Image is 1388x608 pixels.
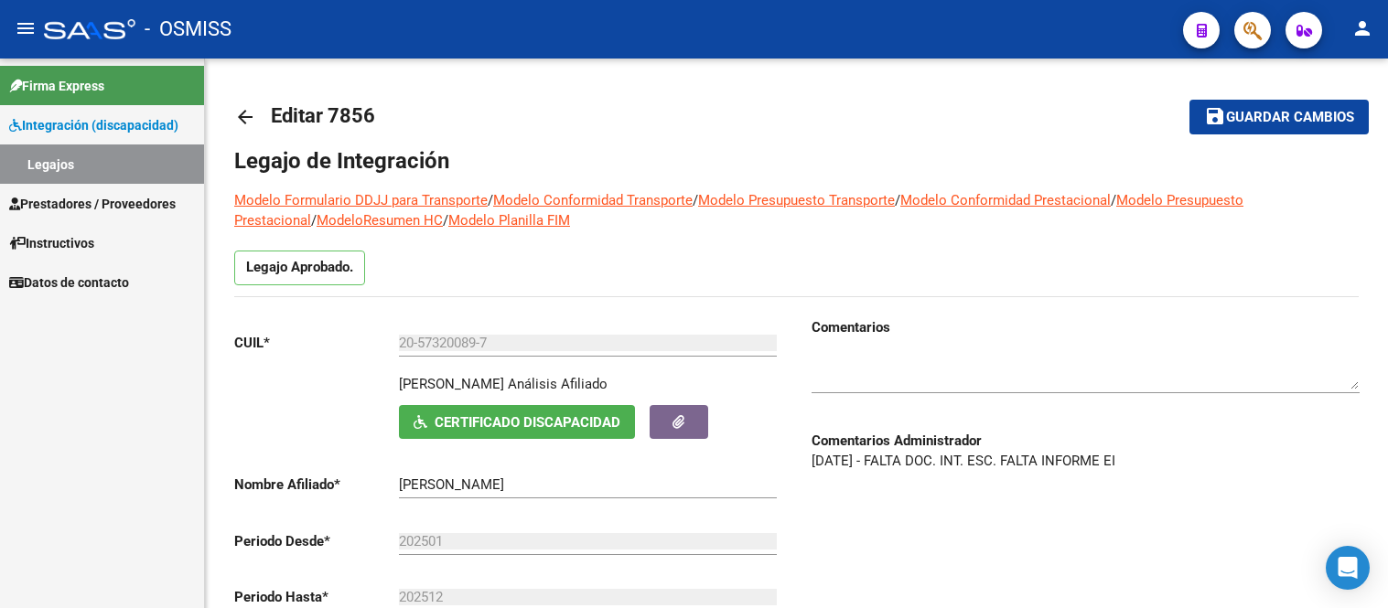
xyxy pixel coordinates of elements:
[493,192,693,208] a: Modelo Conformidad Transporte
[9,272,129,293] span: Datos de contacto
[812,317,1360,337] h3: Comentarios
[1204,105,1226,127] mat-icon: save
[399,374,504,394] p: [PERSON_NAME]
[1226,110,1354,126] span: Guardar cambios
[508,374,608,394] div: Análisis Afiliado
[812,431,1360,451] h3: Comentarios Administrador
[448,212,570,229] a: Modelo Planilla FIM
[1189,100,1369,133] button: Guardar cambios
[399,405,635,439] button: Certificado Discapacidad
[15,17,37,39] mat-icon: menu
[234,475,399,495] p: Nombre Afiliado
[1351,17,1373,39] mat-icon: person
[435,414,620,431] span: Certificado Discapacidad
[234,587,399,607] p: Periodo Hasta
[234,146,1359,176] h1: Legajo de Integración
[234,106,256,128] mat-icon: arrow_back
[9,76,104,96] span: Firma Express
[698,192,895,208] a: Modelo Presupuesto Transporte
[317,212,443,229] a: ModeloResumen HC
[145,9,231,49] span: - OSMISS
[9,115,178,135] span: Integración (discapacidad)
[271,104,375,127] span: Editar 7856
[234,531,399,551] p: Periodo Desde
[812,451,1360,471] p: [DATE] - FALTA DOC. INT. ESC. FALTA INFORME EI
[9,233,94,253] span: Instructivos
[9,194,176,214] span: Prestadores / Proveedores
[900,192,1111,208] a: Modelo Conformidad Prestacional
[234,251,365,285] p: Legajo Aprobado.
[1326,546,1370,590] div: Open Intercom Messenger
[234,192,488,208] a: Modelo Formulario DDJJ para Transporte
[234,333,399,353] p: CUIL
